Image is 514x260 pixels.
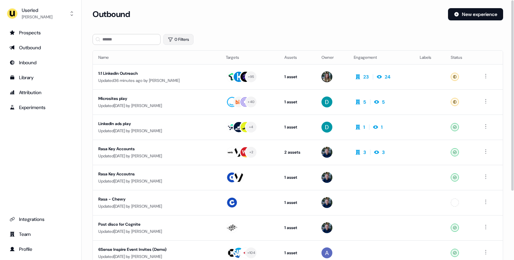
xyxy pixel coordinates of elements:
div: 1 asset [284,99,311,105]
a: Go to prospects [5,27,76,38]
div: 1 asset [284,73,311,80]
button: 0 Filters [163,34,194,45]
div: Rasa - Chewy [98,196,215,203]
div: Userled [22,7,52,14]
div: Rasa Key Accoutns [98,171,215,177]
div: Experiments [10,104,72,111]
div: Profile [10,246,72,253]
div: Updated [DATE] by [PERSON_NAME] [98,253,215,260]
div: Updated [DATE] by [PERSON_NAME] [98,203,215,210]
th: Engagement [348,51,414,64]
th: Name [93,51,220,64]
a: Go to templates [5,72,76,83]
div: Updated [DATE] by [PERSON_NAME] [98,153,215,159]
div: 3 [382,149,385,156]
div: + 4 [249,124,253,130]
img: James [321,197,332,208]
button: Userled[PERSON_NAME] [5,5,76,22]
th: Status [445,51,476,64]
img: Charlotte [321,71,332,82]
div: 1 asset [284,174,311,181]
a: Go to attribution [5,87,76,98]
div: 24 [385,73,391,80]
img: James [321,172,332,183]
div: Post disco for Cognite [98,221,215,228]
div: 1:1 Linkedin Outreach [98,70,215,77]
a: Go to profile [5,244,76,255]
div: 5 [363,99,366,105]
div: Updated [DATE] by [PERSON_NAME] [98,102,215,109]
div: Rasa Key Accounts [98,145,215,152]
div: Inbound [10,59,72,66]
div: 1 asset [284,224,311,231]
div: LinkedIn ads play [98,120,215,127]
div: Updated [DATE] by [PERSON_NAME] [98,127,215,134]
div: 1 [363,124,365,131]
div: Integrations [10,216,72,223]
div: [PERSON_NAME] [22,14,52,20]
div: 5 [382,99,385,105]
div: Updated [DATE] by [PERSON_NAME] [98,178,215,185]
div: 1 asset [284,249,311,256]
div: Prospects [10,29,72,36]
button: New experience [448,8,503,20]
img: James [321,147,332,158]
div: + 104 [247,250,255,256]
th: Assets [279,51,316,64]
a: Go to experiments [5,102,76,113]
img: James [321,222,332,233]
a: Go to outbound experience [5,42,76,53]
div: + 40 [248,99,254,105]
div: Updated [DATE] by [PERSON_NAME] [98,228,215,235]
a: Go to integrations [5,214,76,225]
th: Labels [414,51,445,64]
div: 2 assets [284,149,311,156]
div: Microsites play [98,95,215,102]
div: 23 [363,73,369,80]
h3: Outbound [93,9,130,19]
th: Targets [220,51,279,64]
div: 3 [363,149,366,156]
div: Team [10,231,72,238]
div: + 2 [249,149,253,155]
div: Attribution [10,89,72,96]
div: + 95 [248,74,254,80]
div: Library [10,74,72,81]
div: Updated 36 minutes ago by [PERSON_NAME] [98,77,215,84]
div: 1 [381,124,383,131]
img: David [321,97,332,107]
div: 1 asset [284,124,311,131]
a: Go to Inbound [5,57,76,68]
div: 6Sense Inspire Event Invites (Demo) [98,246,215,253]
div: 1 asset [284,199,311,206]
a: Go to team [5,229,76,240]
img: Aaron [321,247,332,258]
img: David [321,122,332,133]
div: Outbound [10,44,72,51]
th: Owner [316,51,348,64]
